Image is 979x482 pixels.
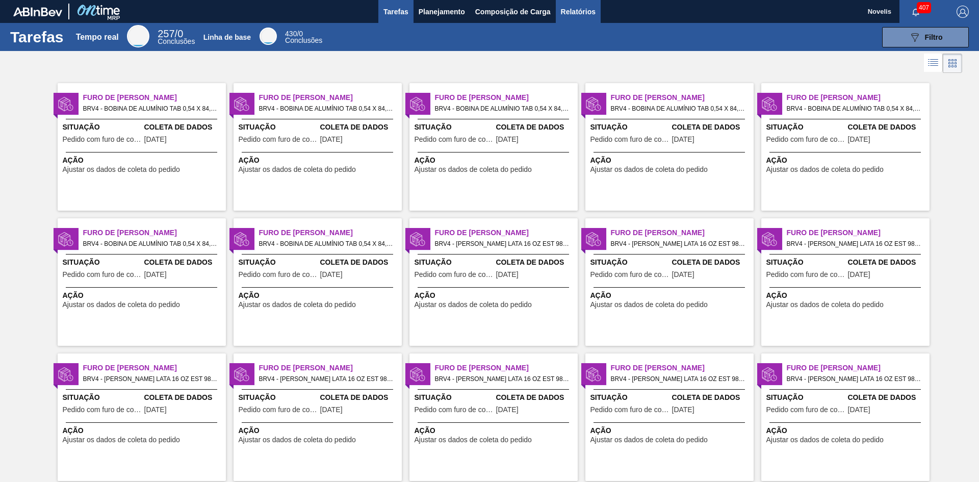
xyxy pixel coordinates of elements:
[320,257,399,268] span: Coleta de Dados
[899,5,932,19] button: Notificações
[239,135,322,143] font: Pedido com furo de coleta
[299,30,303,38] font: 0
[415,392,494,403] span: Situação
[868,8,891,15] font: Novelis
[496,122,575,133] span: Coleta de Dados
[496,270,519,278] font: [DATE]
[435,373,570,385] span: BRV4 - BOBINA ALUMINIO LATA 16 OZ EST 98 Pedido - 2003641
[590,270,674,278] font: Pedido com furo de coleta
[611,105,808,112] font: BRV4 - BOBINA DE ALUMÍNIO TAB 0,54 X 84,73 MM Pedido - 2003649
[83,373,218,385] span: BRV4 - BOBINA ALUMINIO LATA 16 OZ EST 98 Pedido - 2003639
[672,271,694,278] span: 08/08/2025
[13,7,62,16] img: TNhmsLtSVTkK8tSr43FrP2fwEKptu5GPRR3wAAAABJRU5ErkJggg==
[848,406,870,414] span: 09/08/2025
[175,28,178,39] font: /
[410,96,425,112] img: status
[63,426,84,435] font: Ação
[83,240,280,247] font: BRV4 - BOBINA DE ALUMÍNIO TAB 0,54 X 84,73 MM Pedido - 2003651
[766,436,884,444] font: Ajustar os dados de coleta do pedido
[144,393,213,401] font: Coleta de Dados
[239,271,318,278] span: Pedido com furo de coleta
[415,258,452,266] font: Situação
[848,123,916,131] font: Coleta de Dados
[435,375,613,383] font: BRV4 - [PERSON_NAME] LATA 16 OZ EST 98 Pedido - 2003641
[787,103,921,114] span: BRV4 - BOBINA DE ALUMÍNIO TAB 0,54 X 84,73 MM Pedido - 2003650
[787,375,965,383] font: BRV4 - [PERSON_NAME] LATA 16 OZ EST 98 Pedido - 2003627
[590,436,708,444] font: Ajustar os dados de coleta do pedido
[672,135,694,143] font: [DATE]
[561,8,596,16] font: Relatórios
[259,238,394,249] span: BRV4 - BOBINA DE ALUMÍNIO TAB 0,54 X 84,73 MM Pedido - 2003652
[766,393,804,401] font: Situação
[787,240,965,247] font: BRV4 - [PERSON_NAME] LATA 16 OZ EST 98 Pedido - 2003634
[590,406,669,414] span: Pedido com furo de coleta
[239,291,260,299] font: Ação
[144,392,223,403] span: Coleta de Dados
[590,426,611,435] font: Ação
[259,364,353,372] font: Furo de [PERSON_NAME]
[672,406,694,414] span: 09/08/2025
[496,392,575,403] span: Coleta de Dados
[672,258,740,266] font: Coleta de Dados
[58,232,73,247] img: status
[848,270,870,278] font: [DATE]
[435,92,578,103] span: Furo de Coleta
[320,405,343,414] font: [DATE]
[672,392,751,403] span: Coleta de Dados
[496,135,519,143] font: [DATE]
[848,122,927,133] span: Coleta de Dados
[496,271,519,278] span: 08/08/2025
[848,271,870,278] span: 06/08/2025
[766,271,845,278] span: Pedido com furo de coleta
[58,96,73,112] img: status
[285,36,322,44] font: Conclusões
[234,232,249,247] img: status
[590,271,669,278] span: Pedido com furo de coleta
[672,257,751,268] span: Coleta de Dados
[475,8,551,16] font: Composição de Carga
[203,33,251,41] font: Linha de base
[925,33,943,41] font: Filtro
[63,405,146,414] font: Pedido com furo de coleta
[611,227,754,238] span: Furo de Coleta
[762,96,777,112] img: status
[435,364,529,372] font: Furo de [PERSON_NAME]
[239,136,318,143] span: Pedido com furo de coleta
[239,165,356,173] font: Ajustar os dados de coleta do pedido
[672,122,751,133] span: Coleta de Dados
[766,165,884,173] font: Ajustar os dados de coleta do pedido
[848,258,916,266] font: Coleta de Dados
[63,406,142,414] span: Pedido com furo de coleta
[924,54,943,73] div: Visão em Lista
[259,240,456,247] font: BRV4 - BOBINA DE ALUMÍNIO TAB 0,54 X 84,73 MM Pedido - 2003652
[496,393,564,401] font: Coleta de Dados
[239,405,322,414] font: Pedido com furo de coleta
[435,103,570,114] span: BRV4 - BOBINA DE ALUMÍNIO TAB 0,54 X 84,73 MM Pedido - 2003648
[320,270,343,278] font: [DATE]
[590,156,611,164] font: Ação
[83,92,226,103] span: Furo de Coleta
[177,28,183,39] font: 0
[415,156,435,164] font: Ação
[415,393,452,401] font: Situação
[320,136,343,143] span: 09/08/2025
[672,393,740,401] font: Coleta de Dados
[320,122,399,133] span: Coleta de Dados
[611,238,745,249] span: BRV4 - BOBINA ALUMINIO LATA 16 OZ EST 98 Pedido - 2003625
[63,123,100,131] font: Situação
[63,156,84,164] font: Ação
[496,257,575,268] span: Coleta de Dados
[239,123,276,131] font: Situação
[848,405,870,414] font: [DATE]
[590,123,628,131] font: Situação
[63,136,142,143] span: Pedido com furo de coleta
[10,29,64,45] font: Tarefas
[435,229,529,237] font: Furo de [PERSON_NAME]
[410,232,425,247] img: status
[882,27,969,47] button: Filtro
[435,363,578,373] span: Furo de Coleta
[63,393,100,401] font: Situação
[415,122,494,133] span: Situação
[590,135,674,143] font: Pedido com furo de coleta
[320,406,343,414] span: 06/08/2025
